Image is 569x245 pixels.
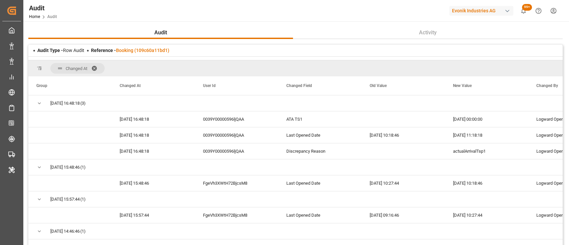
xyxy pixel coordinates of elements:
[278,175,362,191] div: Last Opened Date
[195,143,278,159] div: 0039Y00000596ljQAA
[203,83,216,88] span: User Id
[445,207,528,223] div: [DATE] 10:27:44
[445,175,528,191] div: [DATE] 10:18:46
[50,160,80,175] span: [DATE] 15:48:46
[453,83,472,88] span: New Value
[531,3,546,18] button: Help Center
[445,143,528,159] div: actualArrivalTsp1
[112,207,195,223] div: [DATE] 15:57:44
[445,127,528,143] div: [DATE] 11:18:18
[50,224,80,239] span: [DATE] 14:46:46
[112,143,195,159] div: [DATE] 16:48:18
[195,175,278,191] div: FgeVh3XWtH72BjcsM8
[278,111,362,127] div: ATA TS1
[362,175,445,191] div: [DATE] 10:27:44
[80,160,86,175] span: (1)
[362,127,445,143] div: [DATE] 10:18:46
[29,3,57,13] div: Audit
[278,143,362,159] div: Discrepancy Reason
[278,127,362,143] div: Last Opened Date
[445,111,528,127] div: [DATE] 00:00:00
[152,29,170,37] span: Audit
[278,207,362,223] div: Last Opened Date
[416,29,439,37] span: Activity
[516,3,531,18] button: show 113 new notifications
[286,83,312,88] span: Changed Field
[91,48,169,53] span: Reference -
[293,26,563,39] button: Activity
[370,83,387,88] span: Old Value
[112,175,195,191] div: [DATE] 15:48:46
[37,48,63,53] span: Audit Type -
[29,14,40,19] a: Home
[195,207,278,223] div: FgeVh3XWtH72BjcsM8
[50,192,80,207] span: [DATE] 15:57:44
[195,111,278,127] div: 0039Y00000596ljQAA
[50,96,80,111] span: [DATE] 16:48:18
[37,47,84,54] div: Row Audit
[536,83,558,88] span: Changed By
[80,96,86,111] span: (3)
[80,224,86,239] span: (1)
[112,111,195,127] div: [DATE] 16:48:18
[66,66,87,71] span: Changed At
[195,127,278,143] div: 0039Y00000596ljQAA
[36,83,47,88] span: Group
[522,4,532,11] span: 99+
[116,48,169,53] a: Booking (109c60a11bd1)
[80,192,86,207] span: (1)
[28,26,293,39] button: Audit
[112,127,195,143] div: [DATE] 16:48:18
[449,6,513,16] div: Evonik Industries AG
[120,83,141,88] span: Changed At
[362,207,445,223] div: [DATE] 09:16:46
[449,4,516,17] button: Evonik Industries AG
